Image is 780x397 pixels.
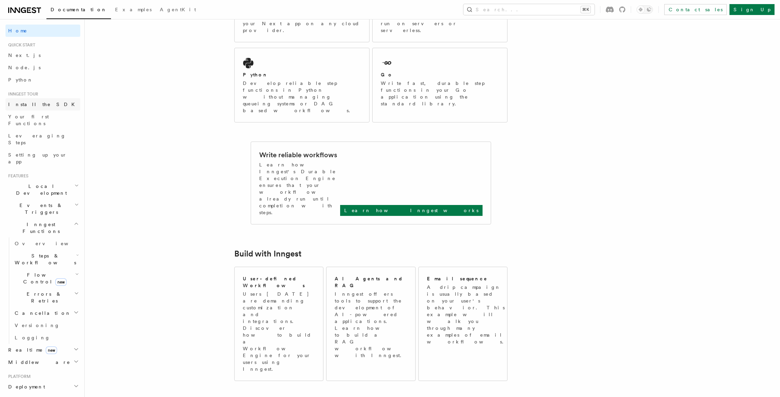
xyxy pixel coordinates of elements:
a: AgentKit [156,2,200,18]
h2: AI Agents and RAG [335,275,408,289]
a: GoWrite fast, durable step functions in your Go application using the standard library. [372,48,507,122]
a: Documentation [46,2,111,19]
a: Build with Inngest [234,249,302,259]
span: new [55,278,67,286]
h2: Email sequence [427,275,488,282]
h2: Python [243,71,268,78]
span: AgentKit [160,7,196,12]
span: Quick start [5,42,35,48]
a: Email sequenceA drip campaign is usually based on your user's behavior. This example will walk yo... [418,267,507,381]
span: Errors & Retries [12,291,74,304]
a: Next.js [5,49,80,61]
span: Inngest Functions [5,221,74,235]
span: Your first Functions [8,114,49,126]
a: Sign Up [729,4,775,15]
button: Errors & Retries [12,288,80,307]
a: AI Agents and RAGInngest offers tools to support the development of AI-powered applications. Lear... [326,267,415,381]
span: Middleware [5,359,70,366]
button: Events & Triggers [5,199,80,218]
a: Node.js [5,61,80,74]
a: Versioning [12,319,80,332]
a: User-defined WorkflowsUsers [DATE] are demanding customization and integrations. Discover how to ... [234,267,323,381]
button: Search...⌘K [463,4,595,15]
button: Middleware [5,356,80,368]
span: Features [5,173,28,179]
button: Deployment [5,381,80,393]
p: Add queueing, events, crons, and step functions to your Next app on any cloud provider. [243,6,361,34]
a: Contact sales [664,4,727,15]
span: Events & Triggers [5,202,74,216]
button: Steps & Workflows [12,250,80,269]
span: Flow Control [12,271,75,285]
a: Leveraging Steps [5,130,80,149]
a: PythonDevelop reliable step functions in Python without managing queueing systems or DAG based wo... [234,48,370,122]
p: Write fast, durable step functions in your Go application using the standard library. [381,80,499,107]
a: Your first Functions [5,111,80,130]
p: Inngest offers tools to support the development of AI-powered applications. Learn how to build a ... [335,291,408,359]
button: Flow Controlnew [12,269,80,288]
span: Deployment [5,383,45,390]
span: Next.js [8,53,41,58]
p: Learn how Inngest works [344,207,478,214]
span: Versioning [15,323,60,328]
p: Users [DATE] are demanding customization and integrations. Discover how to build a Workflow Engin... [243,291,315,372]
h2: Write reliable workflows [259,150,337,160]
span: Platform [5,374,31,379]
kbd: ⌘K [581,6,590,13]
a: Examples [111,2,156,18]
span: Overview [15,241,85,246]
a: Home [5,25,80,37]
a: Learn how Inngest works [340,205,483,216]
h2: Go [381,71,393,78]
span: Setting up your app [8,152,67,164]
span: Node.js [8,65,41,70]
div: Inngest Functions [5,237,80,344]
button: Realtimenew [5,344,80,356]
span: Leveraging Steps [8,133,66,145]
span: Examples [115,7,152,12]
h2: User-defined Workflows [243,275,315,289]
span: Inngest tour [5,91,38,97]
span: Realtime [5,347,57,353]
a: Logging [12,332,80,344]
span: Install the SDK [8,102,79,107]
p: Write durable step functions in any Node.js app and run on servers or serverless. [381,6,499,34]
span: Python [8,77,33,83]
span: Local Development [5,183,74,196]
span: Documentation [51,7,107,12]
span: Logging [15,335,50,340]
span: Steps & Workflows [12,252,76,266]
span: Home [8,27,27,34]
button: Cancellation [12,307,80,319]
p: Develop reliable step functions in Python without managing queueing systems or DAG based workflows. [243,80,361,114]
a: Setting up your app [5,149,80,168]
span: new [46,347,57,354]
a: Install the SDK [5,98,80,111]
p: Learn how Inngest's Durable Execution Engine ensures that your workflow already run until complet... [259,161,340,216]
span: Cancellation [12,310,71,317]
button: Toggle dark mode [637,5,653,14]
a: Python [5,74,80,86]
a: Overview [12,237,80,250]
p: A drip campaign is usually based on your user's behavior. This example will walk you through many... [427,284,507,345]
button: Inngest Functions [5,218,80,237]
button: Local Development [5,180,80,199]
